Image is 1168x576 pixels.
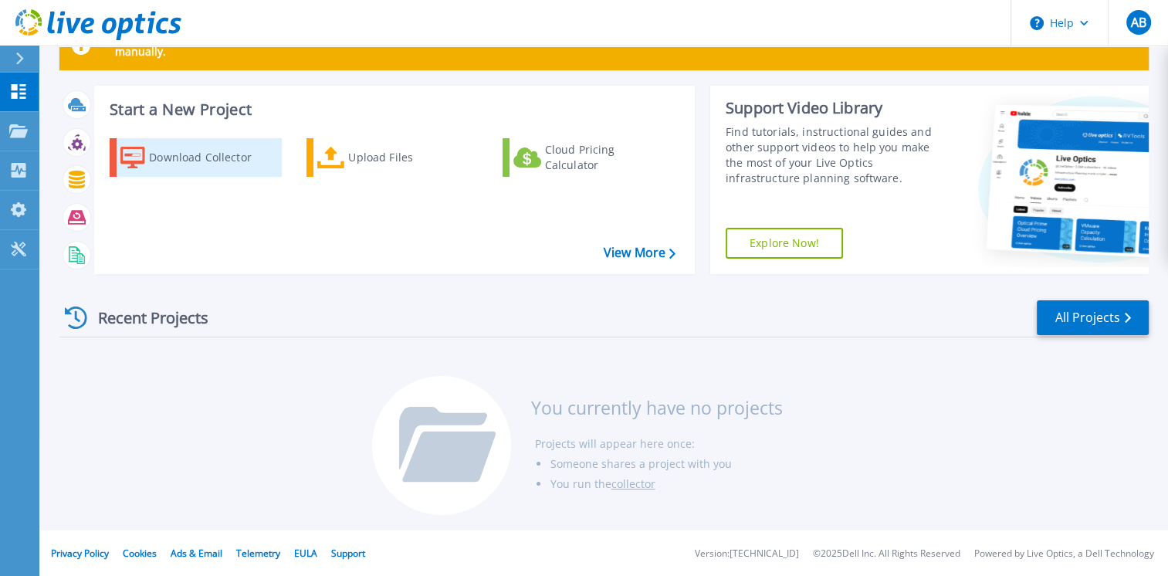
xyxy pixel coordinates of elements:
h3: Start a New Project [110,101,675,118]
a: Download Collector [110,138,282,177]
li: You run the [550,474,782,494]
a: Cloud Pricing Calculator [503,138,675,177]
a: Privacy Policy [51,547,109,560]
a: collector [611,476,655,491]
div: Download Collector [149,142,273,173]
li: Someone shares a project with you [550,454,782,474]
a: Ads & Email [171,547,222,560]
a: Telemetry [236,547,280,560]
li: © 2025 Dell Inc. All Rights Reserved [813,549,960,559]
a: Explore Now! [726,228,843,259]
li: Powered by Live Optics, a Dell Technology [974,549,1154,559]
a: All Projects [1037,300,1149,335]
a: Upload Files [306,138,479,177]
a: View More [604,246,675,260]
p: Scheduled Maintenance [DATE][DATE]: No disruption is expected during the maintenance window. In t... [115,33,1136,58]
li: Projects will appear here once: [534,434,782,454]
div: Support Video Library [726,98,946,118]
h3: You currently have no projects [530,399,782,416]
li: Version: [TECHNICAL_ID] [695,549,799,559]
div: Recent Projects [59,299,229,337]
div: Upload Files [348,142,472,173]
a: Cookies [123,547,157,560]
div: Cloud Pricing Calculator [545,142,669,173]
div: Find tutorials, instructional guides and other support videos to help you make the most of your L... [726,124,946,186]
span: AB [1130,16,1146,29]
a: Support [331,547,365,560]
a: EULA [294,547,317,560]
